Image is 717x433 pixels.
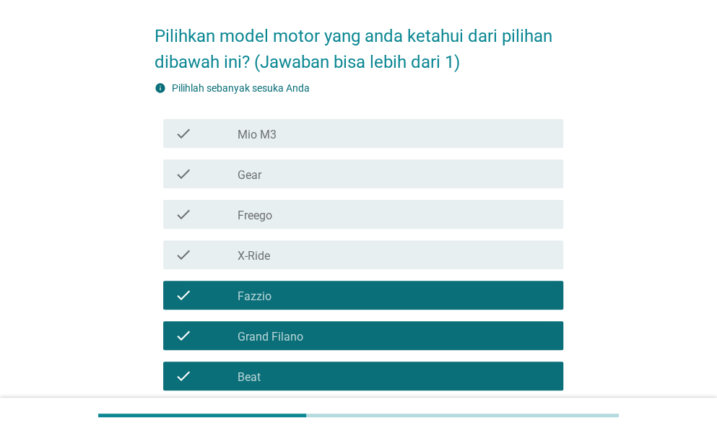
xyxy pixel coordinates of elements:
[175,327,192,344] i: check
[238,209,272,223] label: Freego
[155,9,563,75] h2: Pilihkan model motor yang anda ketahui dari pilihan dibawah ini? (Jawaban bisa lebih dari 1)
[175,165,192,183] i: check
[172,82,310,94] label: Pilihlah sebanyak sesuka Anda
[238,330,303,344] label: Grand Filano
[175,206,192,223] i: check
[155,82,166,94] i: info
[238,289,271,304] label: Fazzio
[175,367,192,385] i: check
[175,287,192,304] i: check
[238,249,270,263] label: X-Ride
[175,246,192,263] i: check
[238,128,277,142] label: Mio M3
[238,168,261,183] label: Gear
[238,370,261,385] label: Beat
[175,125,192,142] i: check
